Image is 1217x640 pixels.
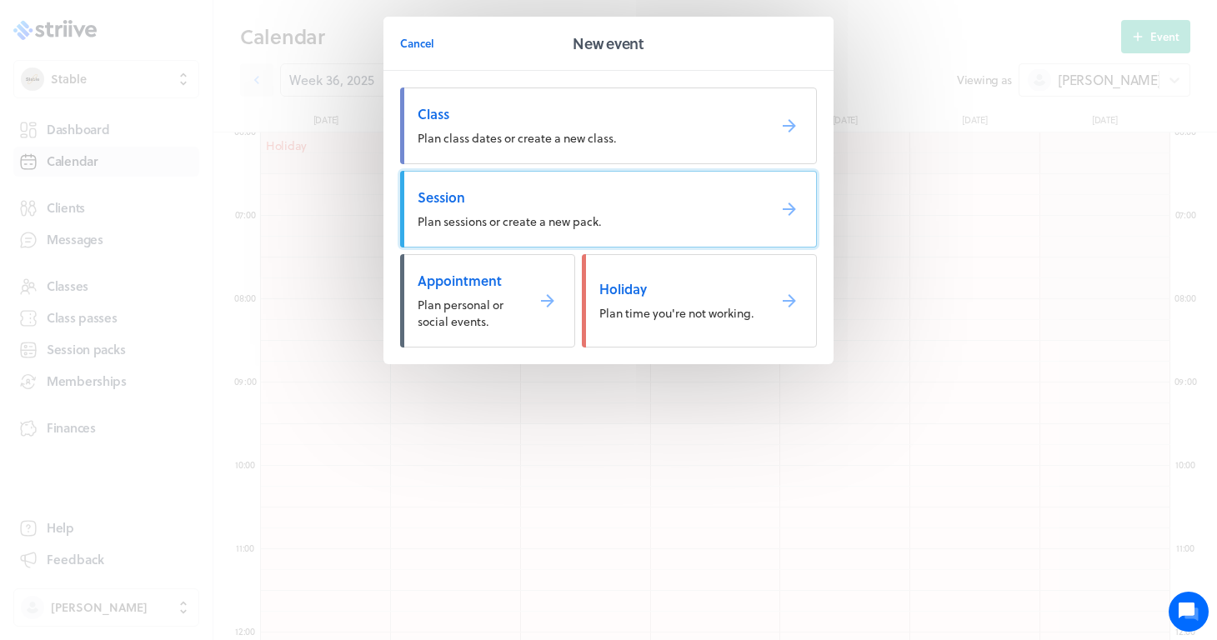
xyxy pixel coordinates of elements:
h2: New event [573,32,644,55]
h2: We're here to help. Ask us anything! [25,111,308,164]
span: Plan time you're not working. [599,304,754,322]
button: Cancel [400,27,434,60]
span: Plan sessions or create a new pack. [418,212,601,230]
span: Class [418,105,754,123]
span: New conversation [108,204,200,217]
span: Cancel [400,36,434,51]
span: Appointment [418,272,512,290]
h1: Hi [PERSON_NAME] [25,81,308,107]
input: Search articles [48,287,298,320]
button: New conversation [26,194,308,227]
p: Find an answer quickly [23,259,311,279]
span: Plan personal or social events. [418,296,503,330]
span: Session [418,188,754,207]
span: Plan class dates or create a new class. [418,129,616,147]
span: Holiday [599,280,754,298]
iframe: gist-messenger-bubble-iframe [1169,592,1209,632]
